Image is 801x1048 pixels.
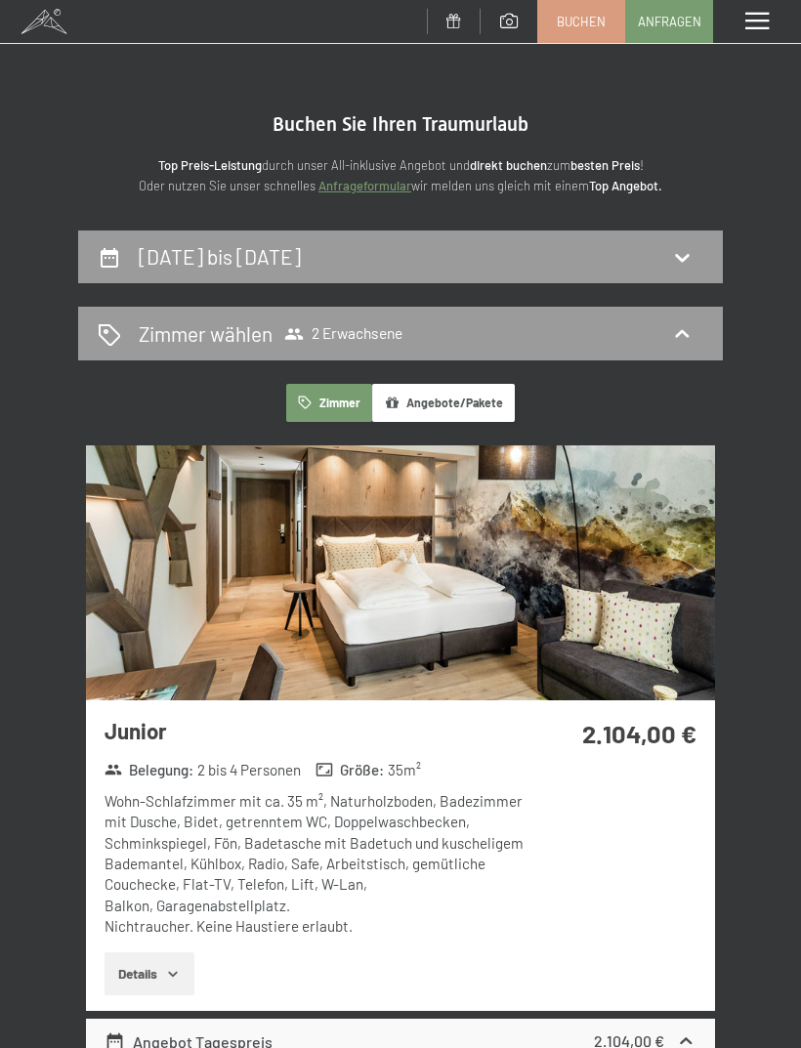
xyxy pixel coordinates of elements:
span: Buchen [557,13,606,30]
strong: Größe : [316,760,384,780]
button: Angebote/Pakete [372,384,515,422]
span: 2 Erwachsene [284,324,402,344]
strong: besten Preis [570,157,640,173]
button: Zimmer [286,384,372,422]
img: mss_renderimg.php [86,445,715,700]
h2: [DATE] bis [DATE] [139,244,301,269]
a: Anfrageformular [318,178,411,193]
span: Buchen Sie Ihren Traumurlaub [273,112,528,136]
span: 2 bis 4 Personen [197,760,301,780]
strong: Top Preis-Leistung [158,157,262,173]
a: Anfragen [626,1,712,42]
strong: Belegung : [105,760,193,780]
strong: 2.104,00 € [582,718,696,748]
span: Anfragen [638,13,701,30]
strong: direkt buchen [470,157,547,173]
a: Buchen [538,1,624,42]
span: 35 m² [388,760,421,780]
strong: Top Angebot. [589,178,662,193]
h3: Junior [105,716,526,746]
h2: Zimmer wählen [139,319,273,348]
p: durch unser All-inklusive Angebot und zum ! Oder nutzen Sie unser schnelles wir melden uns gleich... [78,155,723,196]
div: Wohn-Schlafzimmer mit ca. 35 m², Naturholzboden, Badezimmer mit Dusche, Bidet, getrenntem WC, Dop... [105,791,526,937]
button: Details [105,952,193,995]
